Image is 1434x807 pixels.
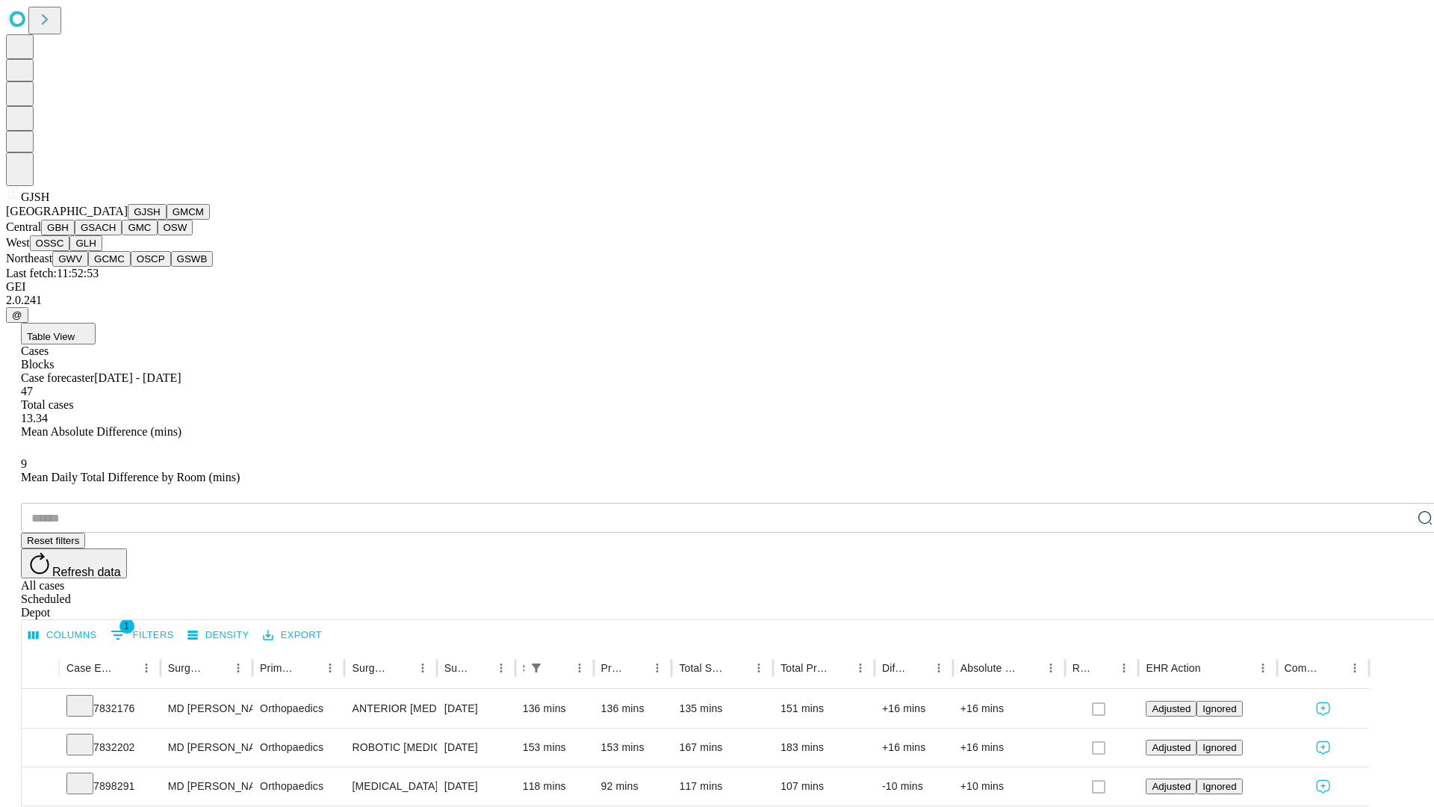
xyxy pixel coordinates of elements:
[470,658,491,678] button: Sort
[168,690,245,728] div: MD [PERSON_NAME] [PERSON_NAME]
[960,767,1058,806] div: +10 mins
[601,767,665,806] div: 92 mins
[184,624,253,647] button: Density
[21,398,73,411] span: Total cases
[1202,742,1236,753] span: Ignored
[352,690,429,728] div: ANTERIOR [MEDICAL_DATA] TOTAL HIP
[21,425,181,438] span: Mean Absolute Difference (mins)
[29,696,52,723] button: Expand
[131,251,171,267] button: OSCP
[679,690,766,728] div: 135 mins
[119,619,134,634] span: 1
[260,729,337,767] div: Orthopaedics
[928,658,949,678] button: Menu
[30,235,70,251] button: OSSC
[136,658,157,678] button: Menu
[228,658,249,678] button: Menu
[444,662,468,674] div: Surgery Date
[6,267,99,279] span: Last fetch: 11:52:53
[1146,662,1200,674] div: EHR Action
[601,729,665,767] div: 153 mins
[647,658,668,678] button: Menu
[907,658,928,678] button: Sort
[21,323,96,344] button: Table View
[352,767,429,806] div: [MEDICAL_DATA] MEDIAL AND LATERAL MENISCECTOMY
[1073,662,1092,674] div: Resolved in EHR
[167,204,210,220] button: GMCM
[352,729,429,767] div: ROBOTIC [MEDICAL_DATA] KNEE TOTAL
[882,729,946,767] div: +16 mins
[523,729,586,767] div: 153 mins
[25,624,101,647] button: Select columns
[66,690,153,728] div: 7832176
[391,658,412,678] button: Sort
[168,662,205,674] div: Surgeon Name
[1093,658,1114,678] button: Sort
[960,729,1058,767] div: +16 mins
[21,371,94,384] span: Case forecaster
[780,690,867,728] div: 151 mins
[69,235,102,251] button: GLH
[1146,740,1196,755] button: Adjusted
[1146,701,1196,717] button: Adjusted
[523,690,586,728] div: 136 mins
[1152,742,1191,753] span: Adjusted
[128,204,167,220] button: GJSH
[115,658,136,678] button: Sort
[299,658,320,678] button: Sort
[780,662,828,674] div: Total Predicted Duration
[1285,662,1322,674] div: Comments
[6,280,1428,294] div: GEI
[66,662,114,674] div: Case Epic Id
[207,658,228,678] button: Sort
[168,767,245,806] div: MD [PERSON_NAME] [PERSON_NAME]
[21,385,33,398] span: 47
[66,767,153,806] div: 7898291
[1202,658,1223,678] button: Sort
[1152,781,1191,792] span: Adjusted
[526,658,547,678] div: 1 active filter
[27,535,79,546] span: Reset filters
[444,690,508,728] div: [DATE]
[21,412,48,424] span: 13.34
[526,658,547,678] button: Show filters
[601,662,625,674] div: Predicted In Room Duration
[27,331,75,342] span: Table View
[1196,740,1242,755] button: Ignored
[882,690,946,728] div: +16 mins
[569,658,590,678] button: Menu
[1323,658,1344,678] button: Sort
[523,767,586,806] div: 118 mins
[52,251,88,267] button: GWV
[6,252,52,265] span: Northeast
[960,662,1018,674] div: Absolute Difference
[21,548,127,578] button: Refresh data
[21,457,27,470] span: 9
[850,658,871,678] button: Menu
[1196,779,1242,794] button: Ignored
[412,658,433,678] button: Menu
[491,658,512,678] button: Menu
[626,658,647,678] button: Sort
[1152,703,1191,714] span: Adjusted
[548,658,569,678] button: Sort
[21,471,240,483] span: Mean Daily Total Difference by Room (mins)
[748,658,769,678] button: Menu
[679,662,726,674] div: Total Scheduled Duration
[679,729,766,767] div: 167 mins
[260,767,337,806] div: Orthopaedics
[6,294,1428,307] div: 2.0.241
[158,220,193,235] button: OSW
[780,767,867,806] div: 107 mins
[679,767,766,806] div: 117 mins
[52,566,121,578] span: Refresh data
[1114,658,1135,678] button: Menu
[260,662,297,674] div: Primary Service
[444,729,508,767] div: [DATE]
[1040,658,1061,678] button: Menu
[320,658,341,678] button: Menu
[94,371,181,384] span: [DATE] - [DATE]
[882,767,946,806] div: -10 mins
[727,658,748,678] button: Sort
[444,767,508,806] div: [DATE]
